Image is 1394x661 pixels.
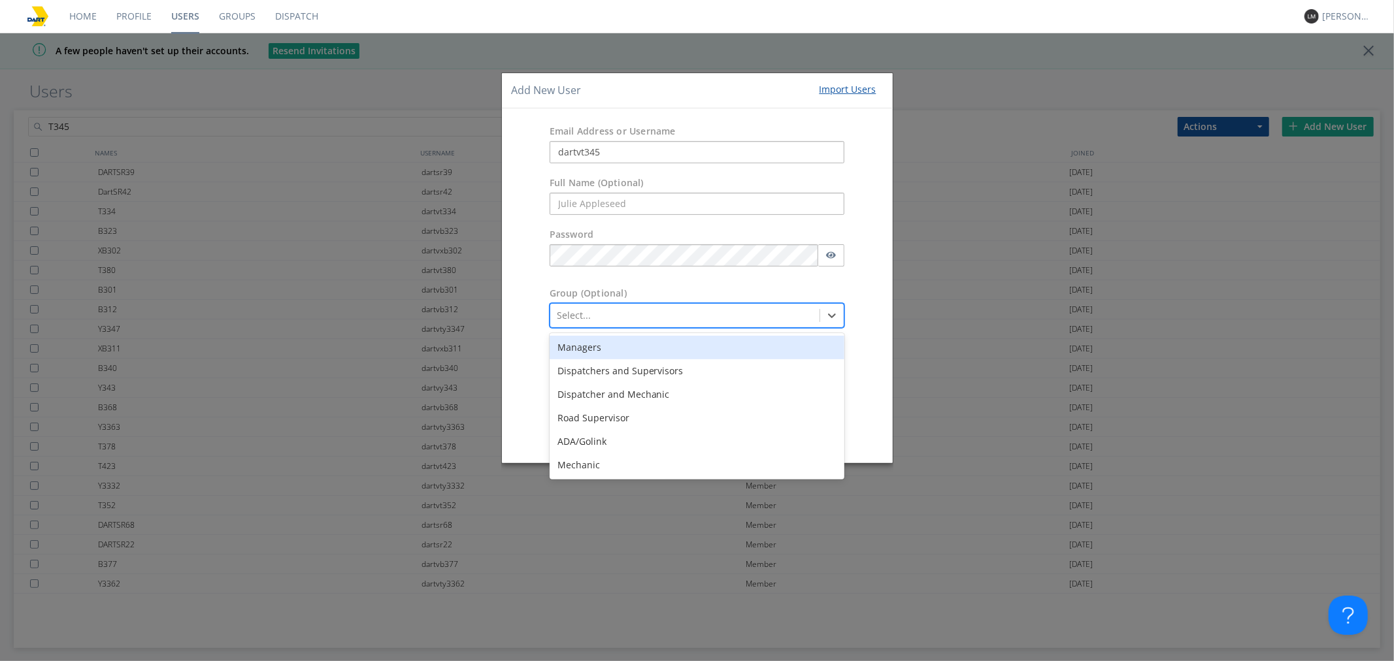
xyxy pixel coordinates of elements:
[550,287,627,300] label: Group (Optional)
[550,453,845,477] div: Mechanic
[550,125,676,138] label: Email Address or Username
[550,359,845,383] div: Dispatchers and Supervisors
[820,83,876,96] div: Import Users
[26,5,50,28] img: 78cd887fa48448738319bff880e8b00c
[1304,9,1319,24] img: 373638.png
[1322,10,1371,23] div: [PERSON_NAME]
[550,406,845,430] div: Road Supervisor
[550,141,845,163] input: e.g. email@address.com, Housekeeping1
[550,228,594,241] label: Password
[550,430,845,453] div: ADA/Golink
[550,336,845,359] div: Managers
[550,176,644,189] label: Full Name (Optional)
[512,83,582,98] h4: Add New User
[550,193,845,215] input: Julie Appleseed
[550,383,845,406] div: Dispatcher and Mechanic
